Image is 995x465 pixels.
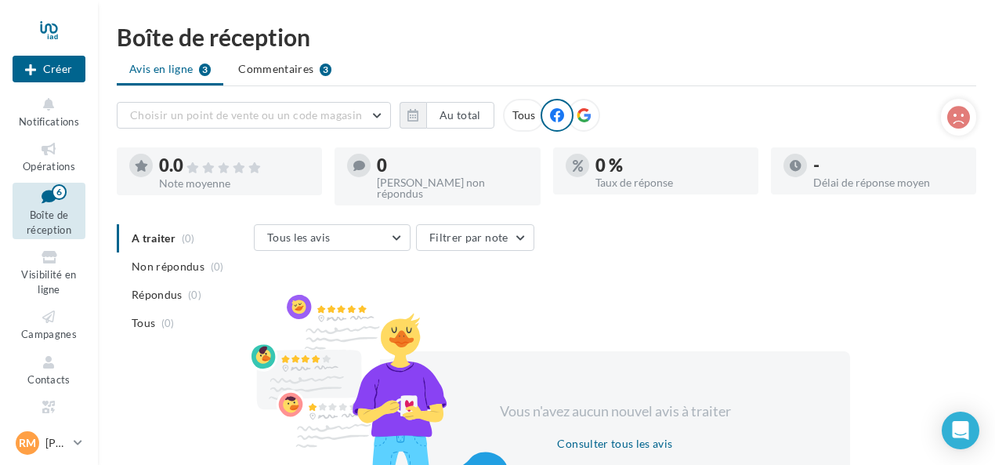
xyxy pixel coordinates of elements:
div: Note moyenne [159,178,309,189]
span: (0) [211,260,224,273]
a: Visibilité en ligne [13,245,85,299]
span: Non répondus [132,259,204,274]
button: Filtrer par note [416,224,534,251]
span: Tous les avis [267,231,331,244]
div: Taux de réponse [595,177,746,188]
button: Au total [426,102,494,129]
span: (0) [161,317,175,329]
button: Au total [400,102,494,129]
div: Tous [503,99,545,132]
a: RM [PERSON_NAME] [13,428,85,458]
span: Contacts [27,373,71,386]
a: Opérations [13,137,85,176]
span: Commentaires [238,61,313,77]
span: Opérations [23,160,75,173]
div: - [813,157,964,174]
div: 0 [377,157,527,174]
span: Tous [132,315,155,331]
span: Boîte de réception [27,209,71,236]
button: Choisir un point de vente ou un code magasin [117,102,391,129]
div: [PERSON_NAME] non répondus [377,177,527,199]
button: Consulter tous les avis [551,434,678,453]
span: Choisir un point de vente ou un code magasin [130,108,362,122]
span: Campagnes [21,328,77,340]
div: Vous n'avez aucun nouvel avis à traiter [480,401,750,422]
span: RM [19,435,36,451]
div: Open Intercom Messenger [942,412,979,449]
button: Créer [13,56,85,82]
p: [PERSON_NAME] [45,435,67,451]
div: Nouvelle campagne [13,56,85,82]
span: Visibilité en ligne [21,268,76,296]
button: Notifications [13,93,85,131]
div: Délai de réponse moyen [813,177,964,188]
div: 0.0 [159,157,309,175]
div: Boîte de réception [117,25,976,49]
a: Contacts [13,351,85,389]
div: 6 [52,184,67,200]
span: Répondus [132,287,183,303]
span: (0) [188,289,201,301]
button: Tous les avis [254,224,411,251]
a: Médiathèque [13,395,85,434]
a: Campagnes [13,305,85,343]
div: 3 [320,64,331,76]
a: Boîte de réception6 [13,183,85,240]
span: Notifications [19,115,79,128]
div: 0 % [595,157,746,174]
